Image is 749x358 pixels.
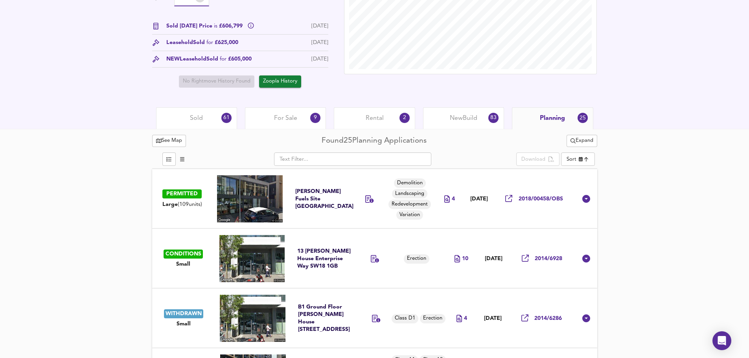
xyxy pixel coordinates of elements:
[220,295,285,342] img: streetview
[164,250,203,259] div: CONDITIONS
[582,254,591,263] svg: Show Details
[221,112,232,123] div: 61
[464,315,467,322] span: 4
[712,331,731,350] div: Open Intercom Messenger
[570,136,593,145] span: Expand
[219,235,285,282] img: streetview
[152,229,597,288] div: CONDITIONSSmall13 [PERSON_NAME] House Enterprise Way SW18 1GBErection10[DATE]2014/6928
[535,255,562,263] span: 2014/6928
[485,255,502,262] span: [DATE]
[259,75,301,88] button: Zoopla History
[372,315,381,324] div: Erection of a mezzanine floor to provide 215sq.m. for Class D1 purposes.
[388,200,431,209] div: Redevelopment
[152,288,597,348] div: WITHDRAWNSmallB1 Ground Floor [PERSON_NAME] House [STREET_ADDRESS]Class D1Erection4[DATE]2014/6286
[322,136,427,146] div: Found 25 Planning Applications
[162,189,202,198] div: PERMITTED
[297,248,352,270] div: 13 [PERSON_NAME] House Enterprise Way SW18 1GB
[484,315,502,322] span: [DATE]
[274,114,297,123] span: For Sale
[392,314,418,323] div: Class D1
[176,261,190,268] span: Small
[214,23,217,29] span: is
[193,39,238,47] span: Sold £625,000
[178,200,202,208] span: ( 109 units)
[392,315,418,322] span: Class D1
[420,315,445,322] span: Erection
[166,22,244,30] span: Sold [DATE] Price £606,799
[519,195,563,203] span: 2018/00458/OBS
[470,196,488,202] span: [DATE]
[295,188,347,210] div: [PERSON_NAME] Fuels Site [GEOGRAPHIC_DATA]
[166,55,252,63] div: NEW Leasehold
[488,112,499,123] div: 83
[206,55,252,63] span: Sold £605,000
[394,178,426,188] div: Demolition
[311,22,328,30] div: [DATE]
[365,195,374,204] div: Variation of condition 31 dated 07/09/2017 ref 2016/6164 [Redevelopment of the site to provide a ...
[274,152,431,166] input: Text Filter...
[404,254,429,264] div: Erection
[177,320,191,328] span: Small
[396,210,423,220] div: Variation
[206,40,213,45] span: for
[582,314,591,323] svg: Show Details
[366,114,384,123] span: Rental
[567,156,576,163] div: Sort
[462,255,468,263] span: 10
[392,189,427,198] div: Landscaping
[450,114,477,123] span: New Build
[164,309,203,318] div: WITHDRAWN
[311,39,328,47] div: [DATE]
[561,152,595,166] div: Sort
[392,190,427,198] span: Landscaping
[152,169,597,229] div: PERMITTEDLarge(109units)[PERSON_NAME] Fuels Site [GEOGRAPHIC_DATA]DemolitionLandscapingRedevelopm...
[371,255,379,264] div: Erection of first-floor mezzanine over ground floor of block B
[190,114,203,123] span: Sold
[540,114,565,123] span: Planning
[516,152,559,166] div: split button
[452,195,455,203] span: 4
[156,136,182,145] span: See Map
[310,112,321,123] div: 9
[404,255,429,263] span: Erection
[220,56,226,62] span: for
[567,135,597,147] div: split button
[396,211,423,219] span: Variation
[399,112,410,123] div: 2
[298,303,353,333] div: B1 Ground Floor [PERSON_NAME] House [STREET_ADDRESS]
[152,135,186,147] button: See Map
[388,201,431,208] span: Redevelopment
[577,113,588,123] div: 25
[217,175,283,222] img: streetview
[263,77,297,86] span: Zoopla History
[567,135,597,147] button: Expand
[582,194,591,204] svg: Show Details
[166,39,238,47] div: Leasehold
[534,315,562,322] span: 2014/6286
[311,55,328,63] div: [DATE]
[394,180,426,187] span: Demolition
[420,314,445,323] div: Erection
[162,201,178,208] span: Large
